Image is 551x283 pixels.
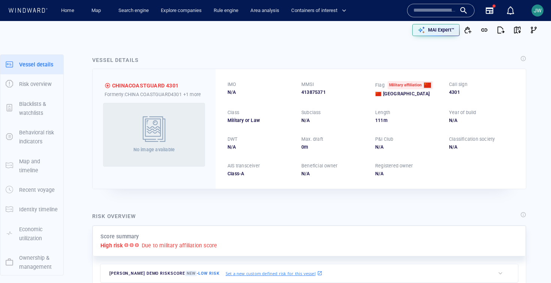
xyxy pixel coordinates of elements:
[0,74,63,94] button: Risk overview
[0,94,63,123] button: Blacklists & watchlists
[428,27,454,33] p: MAI Expert™
[375,109,390,116] p: Length
[58,4,77,17] a: Home
[228,109,239,116] p: Class
[228,144,292,151] div: N/A
[0,220,63,248] button: Economic utilization
[0,259,63,266] a: Ownership & management
[375,170,440,177] div: N/A
[0,60,63,68] a: Vessel details
[158,4,205,17] a: Explore companies
[449,117,514,124] div: N/A
[301,117,366,124] div: N/A
[109,271,220,276] span: [PERSON_NAME] DEMO risk score -
[375,136,394,143] p: P&I Club
[142,241,217,250] p: Due to military affiliation score
[55,4,79,17] button: Home
[105,83,111,89] div: High risk due to suspected military affiliation
[19,128,58,146] p: Behavioral risk indicators
[301,89,366,96] div: 413875371
[375,82,385,89] p: Flag
[19,80,52,89] p: Risk overview
[476,22,493,38] button: Get link
[0,248,63,277] button: Ownership & management
[247,4,282,17] a: Area analysis
[493,22,509,38] button: Export report
[0,186,63,193] a: Recent voyage
[19,60,53,69] p: Vessel details
[301,81,314,88] p: MMSI
[449,89,514,96] div: 4301
[211,4,241,17] a: Rule engine
[100,232,139,241] p: Score summary
[449,136,495,143] p: Classification society
[291,6,346,15] span: Containers of interest
[19,205,58,214] p: Identity timeline
[198,271,219,276] span: Low risk
[0,230,63,237] a: Economic utilization
[19,253,58,272] p: Ownership & management
[383,117,388,123] span: m
[0,162,63,169] a: Map and timeline
[0,180,63,200] button: Recent voyage
[424,82,431,89] div: China
[88,4,106,17] a: Map
[115,4,152,17] a: Search engine
[301,109,321,116] p: Subclass
[0,104,63,111] a: Blacklists & watchlists
[449,109,476,116] p: Year of build
[85,4,109,17] button: Map
[92,212,136,221] div: Risk overview
[183,90,201,98] p: +1 more
[383,90,430,97] span: [GEOGRAPHIC_DATA]
[301,170,366,177] div: N/A
[375,117,383,123] span: 111
[92,56,139,65] div: Vessel details
[460,22,476,38] button: Add to vessel list
[228,136,238,143] p: DWT
[0,123,63,152] button: Behavioral risk indicators
[389,82,422,89] span: Military affiliation
[506,6,515,15] div: Notification center
[19,185,55,194] p: Recent voyage
[228,89,236,96] span: N/A
[100,241,123,250] p: High risk
[185,271,197,276] span: New
[534,8,542,14] span: JW
[228,117,292,124] div: Military or Law
[112,81,178,90] div: CHINACOASTGUARD 4301
[19,99,58,118] p: Blacklists & watchlists
[301,144,304,150] span: 0
[133,147,175,152] span: No image available
[226,269,322,277] a: Set a new custom defined risk for this vessel
[228,163,260,169] p: AIS transceiver
[375,144,440,151] div: N/A
[0,55,63,74] button: Vessel details
[0,80,63,87] a: Risk overview
[105,90,204,98] div: Formerly: CHINA COASTGUARD4301
[228,171,244,176] span: Class-A
[526,22,542,38] button: Visual Link Analysis
[449,144,514,151] div: N/A
[519,249,545,277] iframe: Chat
[0,152,63,181] button: Map and timeline
[0,200,63,219] button: Identity timeline
[19,225,58,243] p: Economic utilization
[0,206,63,213] a: Identity timeline
[530,3,545,18] button: JW
[301,136,323,143] p: Max. draft
[509,22,526,38] button: View on map
[288,4,353,17] button: Containers of interest
[19,157,58,175] p: Map and timeline
[301,163,337,169] p: Beneficial owner
[228,81,237,88] p: IMO
[375,163,413,169] p: Registered owner
[0,133,63,140] a: Behavioral risk indicators
[304,144,308,150] span: m
[412,24,460,36] button: MAI Expert™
